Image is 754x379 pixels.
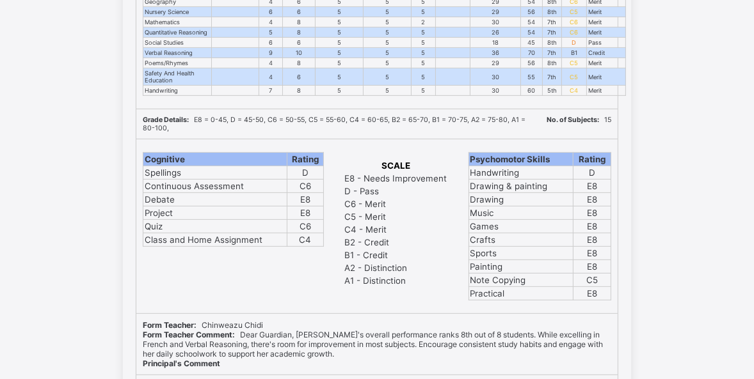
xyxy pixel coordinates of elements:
[316,38,364,48] td: 5
[562,68,587,86] td: C5
[587,48,626,58] td: Credit
[547,116,611,124] span: 15
[587,68,626,86] td: Merit
[470,58,521,68] td: 29
[469,287,573,300] td: Practical
[469,233,573,247] td: Crafts
[143,220,287,233] td: Quiz
[287,180,323,193] td: C6
[587,17,626,27] td: Merit
[344,185,448,197] td: D - Pass
[470,17,521,27] td: 30
[344,211,448,222] td: C5 - Merit
[283,27,316,38] td: 8
[143,166,287,180] td: Spellings
[316,7,364,17] td: 5
[143,180,287,193] td: Continuous Assessment
[587,38,626,48] td: Pass
[470,68,521,86] td: 30
[543,48,562,58] td: 7th
[469,247,573,260] td: Sports
[143,116,525,132] span: E8 = 0-45, D = 45-50, C6 = 50-55, C5 = 55-60, C4 = 60-65, B2 = 65-70, B1 = 70-75, A2 = 75-80, A1 ...
[143,58,212,68] td: Poems/Rhymes
[283,58,316,68] td: 8
[573,260,611,274] td: E8
[521,17,543,27] td: 54
[283,7,316,17] td: 6
[143,153,287,166] th: Cognitive
[283,38,316,48] td: 6
[287,233,323,247] td: C4
[364,58,412,68] td: 5
[287,166,323,180] td: D
[364,7,412,17] td: 5
[469,206,573,220] td: Music
[573,206,611,220] td: E8
[259,48,283,58] td: 9
[562,7,587,17] td: C5
[573,180,611,193] td: E8
[412,17,436,27] td: 2
[143,359,220,368] b: Principal's Comment
[573,166,611,180] td: D
[283,17,316,27] td: 8
[562,17,587,27] td: C6
[543,7,562,17] td: 8th
[573,287,611,300] td: E8
[543,58,562,68] td: 8th
[287,220,323,233] td: C6
[143,27,212,38] td: Quantitative Reasoning
[543,86,562,96] td: 5th
[573,247,611,260] td: E8
[143,7,212,17] td: Nursery Science
[587,27,626,38] td: Merit
[469,166,573,180] td: Handwriting
[562,86,587,96] td: C4
[143,17,212,27] td: Mathematics
[364,27,412,38] td: 5
[470,48,521,58] td: 36
[143,320,197,330] b: Form Teacher:
[143,48,212,58] td: Verbal Reasoning
[316,58,364,68] td: 5
[316,68,364,86] td: 5
[143,320,263,330] span: Chinweazu Chidi
[573,274,611,287] td: C5
[547,116,599,124] b: No. of Subjects:
[316,86,364,96] td: 5
[573,193,611,206] td: E8
[364,38,412,48] td: 5
[469,153,573,166] th: Psychomotor Skills
[143,38,212,48] td: Social Studies
[344,224,448,235] td: C4 - Merit
[412,38,436,48] td: 5
[259,17,283,27] td: 4
[259,86,283,96] td: 7
[344,173,448,184] td: E8 - Needs Improvement
[573,220,611,233] td: E8
[521,38,543,48] td: 45
[364,48,412,58] td: 5
[344,236,448,248] td: B2 - Credit
[412,86,436,96] td: 5
[521,48,543,58] td: 70
[469,274,573,287] td: Note Copying
[344,160,448,171] th: SCALE
[344,262,448,274] td: A2 - Distinction
[364,68,412,86] td: 5
[587,7,626,17] td: Merit
[470,7,521,17] td: 29
[587,58,626,68] td: Merit
[469,193,573,206] td: Drawing
[283,86,316,96] td: 8
[543,27,562,38] td: 7th
[562,48,587,58] td: B1
[259,68,283,86] td: 4
[543,68,562,86] td: 7th
[259,7,283,17] td: 6
[412,68,436,86] td: 5
[543,17,562,27] td: 7th
[143,68,212,86] td: Safety And Health Education
[573,153,611,166] th: Rating
[470,38,521,48] td: 18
